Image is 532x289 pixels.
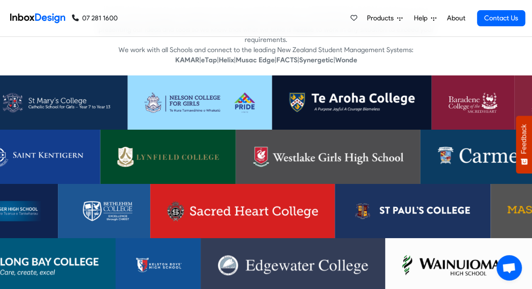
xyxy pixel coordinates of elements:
[444,10,468,27] a: About
[414,13,431,23] span: Help
[289,92,415,113] img: Te Aroha College
[364,10,406,27] a: Products
[175,56,199,64] strong: KAMAR
[219,56,234,64] strong: Helix
[95,55,437,65] p: | | | | | |
[2,92,111,113] img: St Mary’s College (Ponsonby)
[520,124,528,154] span: Feedback
[145,92,255,113] img: Nelson College For Girls
[335,56,357,64] strong: Wonde
[236,56,275,64] strong: Musac Edge
[477,10,525,26] a: Contact Us
[75,201,133,221] img: Bethlehem College
[218,255,368,275] img: Edgewater College
[72,13,118,23] a: 07 281 1600
[402,255,517,275] img: Wainuiomata High School
[276,56,298,64] strong: FACTS
[117,147,219,167] img: Lynfield College
[411,10,440,27] a: Help
[299,56,334,64] strong: Synergetic
[367,13,397,23] span: Products
[496,255,522,281] a: Open chat
[95,45,437,55] p: We work with all Schools and connect to the leading New Zealand Student Management Systems:
[201,56,217,64] strong: eTap
[253,147,403,167] img: Westlake Girls’ High School
[449,92,498,113] img: Baradene College
[516,116,532,173] button: Feedback - Show survey
[167,201,318,221] img: Sacred Heart College (Lower Hutt)
[352,201,474,221] img: St Paul’s College (Ponsonby)
[132,255,184,275] img: Kelston Boys’ High School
